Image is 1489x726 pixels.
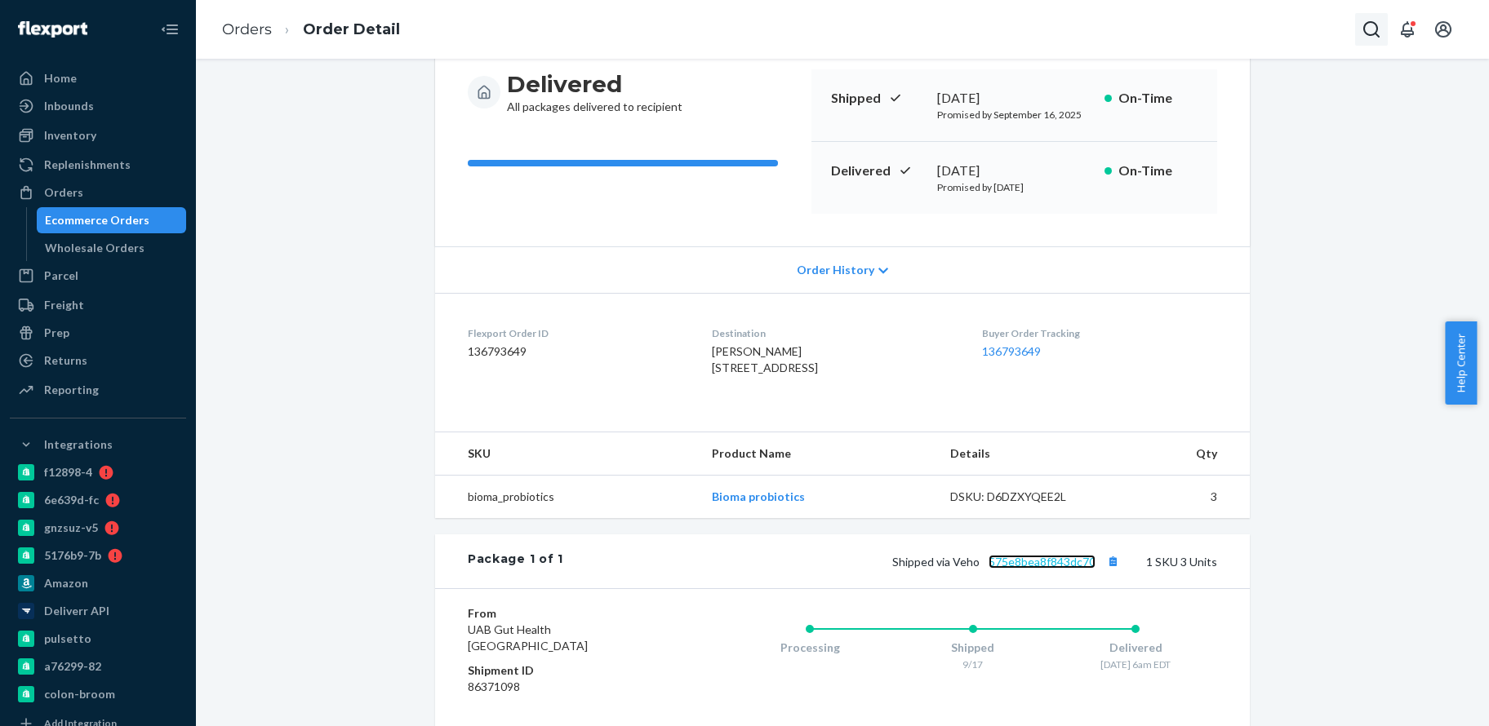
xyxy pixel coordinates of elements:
[44,127,96,144] div: Inventory
[435,476,699,519] td: bioma_probiotics
[44,686,115,702] div: colon-broom
[982,326,1217,340] dt: Buyer Order Tracking
[10,377,186,403] a: Reporting
[222,20,272,38] a: Orders
[712,326,955,340] dt: Destination
[10,653,186,680] a: a76299-82
[153,13,186,46] button: Close Navigation
[44,603,109,619] div: Deliverr API
[10,598,186,624] a: Deliverr API
[10,263,186,289] a: Parcel
[10,65,186,91] a: Home
[1116,432,1250,476] th: Qty
[44,98,94,114] div: Inbounds
[937,162,1091,180] div: [DATE]
[10,432,186,458] button: Integrations
[44,436,113,453] div: Integrations
[18,21,87,38] img: Flexport logo
[44,382,99,398] div: Reporting
[37,207,187,233] a: Ecommerce Orders
[44,520,98,536] div: gnzsuz-v5
[937,108,1091,122] p: Promised by September 16, 2025
[1445,321,1477,405] button: Help Center
[209,6,413,54] ol: breadcrumbs
[891,640,1055,656] div: Shipped
[937,89,1091,108] div: [DATE]
[1118,89,1198,108] p: On-Time
[950,489,1104,505] div: DSKU: D6DZXYQEE2L
[891,657,1055,671] div: 9/17
[10,152,186,178] a: Replenishments
[10,179,186,206] a: Orders
[937,432,1117,476] th: Details
[45,240,144,256] div: Wholesale Orders
[10,348,186,374] a: Returns
[10,292,186,318] a: Freight
[44,631,91,647] div: pulsetto
[44,547,101,564] div: 5176b9-7b
[44,184,83,201] div: Orders
[1054,657,1217,671] div: [DATE] 6am EDT
[44,464,92,480] div: f12898-4
[1118,162,1198,180] p: On-Time
[10,122,186,148] a: Inventory
[10,626,186,652] a: pulsetto
[303,20,400,38] a: Order Detail
[1054,640,1217,656] div: Delivered
[831,89,924,108] p: Shipped
[937,180,1091,194] p: Promised by [DATE]
[44,492,99,508] div: 6e639d-fc
[468,551,563,572] div: Package 1 of 1
[10,487,186,513] a: 6e639d-fc
[44,157,131,173] div: Replenishments
[1427,13,1460,46] button: Open account menu
[44,268,78,284] div: Parcel
[10,320,186,346] a: Prep
[10,459,186,485] a: f12898-4
[435,432,699,476] th: SKU
[1116,476,1250,519] td: 3
[10,93,186,119] a: Inbounds
[468,662,663,679] dt: Shipment ID
[892,555,1123,569] span: Shipped via Veho
[982,344,1041,358] a: 136793649
[44,658,101,675] div: a76299-82
[468,605,663,622] dt: From
[712,344,818,374] span: [PERSON_NAME] [STREET_ADDRESS]
[468,622,588,653] span: UAB Gut Health [GEOGRAPHIC_DATA]
[507,69,682,115] div: All packages delivered to recipient
[10,515,186,541] a: gnzsuz-v5
[468,326,686,340] dt: Flexport Order ID
[10,570,186,596] a: Amazon
[44,352,87,369] div: Returns
[989,555,1096,569] a: 575e8bea8f843dc70
[728,640,891,656] div: Processing
[468,343,686,360] dd: 136793649
[10,542,186,569] a: 5176b9-7b
[712,489,805,503] a: Bioma probiotics
[1391,13,1424,46] button: Open notifications
[44,325,69,341] div: Prep
[507,69,682,99] h3: Delivered
[45,212,149,228] div: Ecommerce Orders
[10,681,186,707] a: colon-broom
[699,432,936,476] th: Product Name
[44,575,88,591] div: Amazon
[44,297,84,313] div: Freight
[831,162,924,180] p: Delivered
[468,679,663,695] dd: 86371098
[1355,13,1388,46] button: Open Search Box
[563,551,1217,572] div: 1 SKU 3 Units
[37,235,187,261] a: Wholesale Orders
[44,70,77,86] div: Home
[1102,551,1123,572] button: Copy tracking number
[797,262,874,278] span: Order History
